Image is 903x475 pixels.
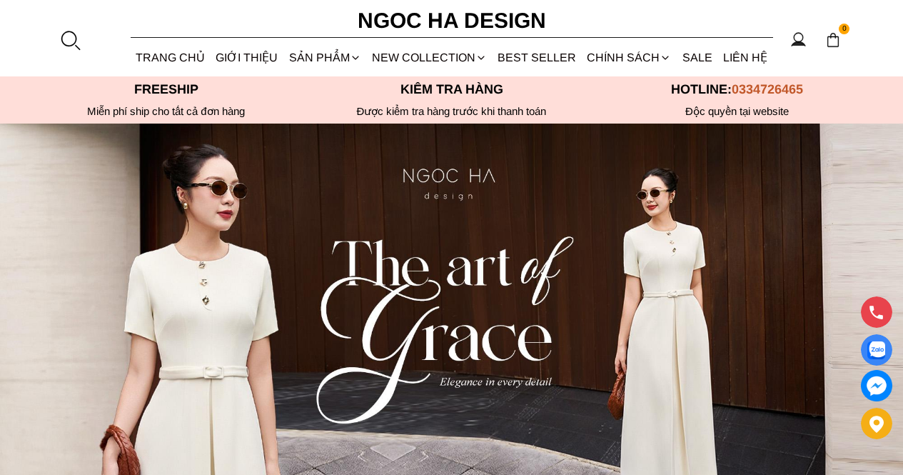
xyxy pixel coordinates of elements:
[24,82,309,97] p: Freeship
[400,82,503,96] font: Kiểm tra hàng
[861,370,892,401] a: messenger
[717,39,772,76] a: LIÊN HỆ
[867,341,885,359] img: Display image
[582,39,677,76] div: Chính sách
[493,39,582,76] a: BEST SELLER
[366,39,492,76] a: NEW COLLECTION
[732,82,803,96] span: 0334726465
[677,39,717,76] a: SALE
[595,82,880,97] p: Hotline:
[825,32,841,48] img: img-CART-ICON-ksit0nf1
[595,105,880,118] h6: Độc quyền tại website
[345,4,559,38] a: Ngoc Ha Design
[24,105,309,118] div: Miễn phí ship cho tất cả đơn hàng
[131,39,211,76] a: TRANG CHỦ
[839,24,850,35] span: 0
[283,39,366,76] div: SẢN PHẨM
[309,105,595,118] p: Được kiểm tra hàng trước khi thanh toán
[211,39,283,76] a: GIỚI THIỆU
[861,334,892,366] a: Display image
